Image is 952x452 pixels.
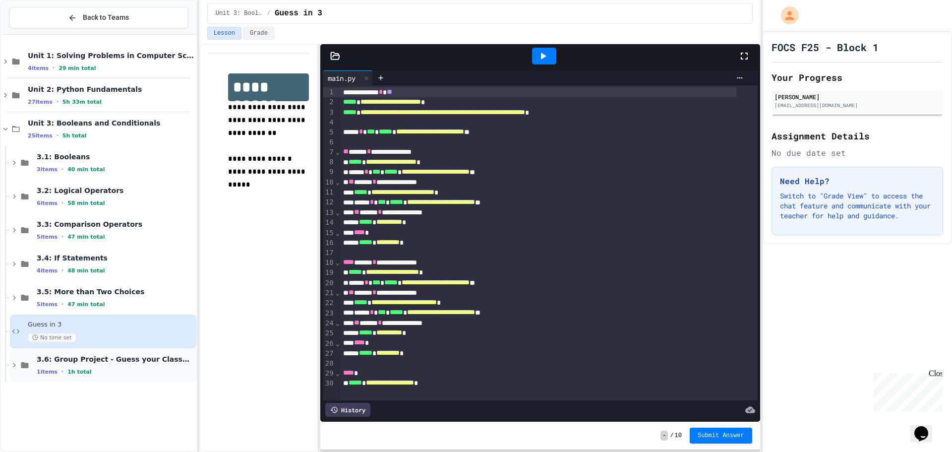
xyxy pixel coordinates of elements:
button: Submit Answer [690,428,752,444]
span: • [61,266,63,274]
span: 40 min total [67,166,105,173]
div: 27 [323,349,335,359]
span: • [57,131,59,139]
div: 5 [323,128,335,137]
div: 13 [323,208,335,218]
div: 4 [323,118,335,128]
div: 19 [323,268,335,278]
span: Unit 3: Booleans and Conditionals [216,9,263,17]
span: 1 items [37,369,58,375]
span: • [53,64,55,72]
div: 25 [323,328,335,338]
span: 48 min total [67,267,105,274]
span: 47 min total [67,301,105,308]
div: 17 [323,248,335,258]
div: 3 [323,108,335,118]
div: main.py [323,70,373,85]
span: Unit 1: Solving Problems in Computer Science [28,51,194,60]
button: Back to Teams [9,7,188,28]
div: 8 [323,157,335,167]
div: 21 [323,288,335,298]
h2: Assignment Details [772,129,943,143]
span: 3 items [37,166,58,173]
span: Back to Teams [83,12,129,23]
span: Fold line [335,178,340,186]
span: 3.6: Group Project - Guess your Classmates! [37,355,194,364]
span: Fold line [335,208,340,216]
span: / [670,432,673,440]
span: Guess in 3 [275,7,322,19]
span: 58 min total [67,200,105,206]
button: Lesson [207,27,241,40]
div: My Account [771,4,801,27]
span: • [61,199,63,207]
span: 6 items [37,200,58,206]
div: 22 [323,298,335,308]
h3: Need Help? [780,175,935,187]
div: 6 [323,137,335,147]
span: 3.3: Comparison Operators [37,220,194,229]
h1: FOCS F25 - Block 1 [772,40,879,54]
div: 2 [323,97,335,107]
span: Fold line [335,148,340,156]
span: Unit 2: Python Fundamentals [28,85,194,94]
div: 26 [323,339,335,349]
button: Grade [243,27,274,40]
span: 47 min total [67,234,105,240]
div: Chat with us now!Close [4,4,68,63]
span: Fold line [335,339,340,347]
span: / [267,9,271,17]
span: 4 items [37,267,58,274]
span: 5h 33m total [62,99,102,105]
div: [PERSON_NAME] [774,92,940,101]
h2: Your Progress [772,70,943,84]
div: 16 [323,238,335,248]
span: 5 items [37,301,58,308]
span: Submit Answer [698,432,744,440]
div: 20 [323,278,335,288]
span: No time set [28,333,76,342]
span: - [660,431,668,441]
span: 10 [675,432,682,440]
span: Fold line [335,319,340,327]
div: 23 [323,309,335,319]
span: Unit 3: Booleans and Conditionals [28,119,194,128]
span: 3.1: Booleans [37,152,194,161]
span: • [61,165,63,173]
div: 28 [323,359,335,369]
div: 15 [323,228,335,238]
iframe: chat widget [870,369,942,411]
span: 5h total [62,132,87,139]
iframe: chat widget [910,412,942,442]
div: No due date set [772,147,943,159]
div: 24 [323,319,335,328]
div: History [325,403,370,417]
div: 18 [323,258,335,268]
span: Guess in 3 [28,321,194,329]
p: Switch to "Grade View" to access the chat feature and communicate with your teacher for help and ... [780,191,935,221]
span: 3.2: Logical Operators [37,186,194,195]
div: 1 [323,87,335,97]
span: • [61,368,63,376]
span: Fold line [335,289,340,297]
span: 1h total [67,369,92,375]
span: • [61,233,63,241]
div: 14 [323,218,335,228]
span: 27 items [28,99,53,105]
span: Fold line [335,229,340,237]
span: • [57,98,59,106]
span: 29 min total [59,65,96,71]
div: 29 [323,369,335,379]
div: 7 [323,147,335,157]
span: 3.5: More than Two Choices [37,287,194,296]
span: 25 items [28,132,53,139]
span: 3.4: If Statements [37,254,194,262]
span: • [61,300,63,308]
div: 9 [323,167,335,177]
span: 5 items [37,234,58,240]
span: Fold line [335,369,340,377]
div: 10 [323,178,335,188]
span: Fold line [335,258,340,266]
div: 30 [323,379,335,388]
div: 12 [323,197,335,207]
